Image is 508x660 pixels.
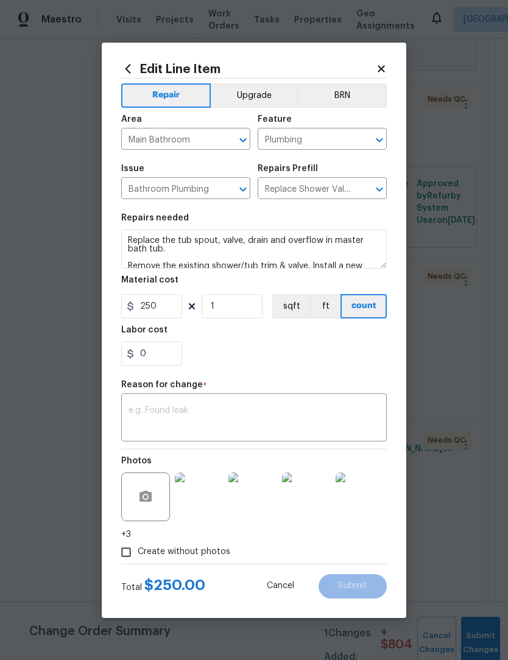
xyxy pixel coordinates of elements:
span: +3 [121,528,131,541]
button: sqft [272,294,310,318]
h5: Reason for change [121,381,203,389]
span: Create without photos [138,546,230,558]
button: Submit [319,574,387,599]
textarea: Replace the tub spout, valve, drain and overflow in master bath tub. Remove the existing shower/t... [121,230,387,269]
button: Upgrade [211,83,298,108]
h5: Photos [121,457,152,465]
span: Cancel [267,581,294,591]
button: Cancel [247,574,314,599]
h5: Area [121,115,142,124]
button: Open [235,181,252,198]
button: ft [310,294,340,318]
button: Open [371,132,388,149]
h5: Feature [258,115,292,124]
h5: Issue [121,164,144,173]
h5: Repairs Prefill [258,164,318,173]
h2: Edit Line Item [121,62,376,75]
h5: Labor cost [121,326,168,334]
span: Submit [338,581,367,591]
button: count [340,294,387,318]
button: Open [235,132,252,149]
h5: Repairs needed [121,214,189,222]
div: Total [121,579,205,594]
button: BRN [297,83,387,108]
h5: Material cost [121,276,178,284]
span: $ 250.00 [144,578,205,592]
button: Repair [121,83,211,108]
button: Open [371,181,388,198]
